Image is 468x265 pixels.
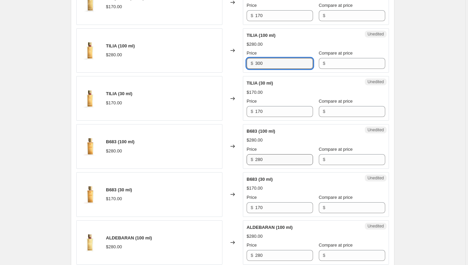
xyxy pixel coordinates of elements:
[106,187,132,192] span: B683 (30 ml)
[319,50,353,56] span: Compare at price
[247,147,257,152] span: Price
[368,175,384,181] span: Unedited
[80,232,100,253] img: 2401-BARROIS_ALDEBARAN_100ml-1_c66c87df-dde1-45d2-b763-cf92c458d56d_80x.jpg
[323,157,325,162] span: $
[80,184,100,205] img: 2203_Marc-AntoineBarrois.B683_100ml_O_0702336e-d1c4-414a-bb3e-6c71b6823e0a_80x.jpg
[247,233,263,240] div: $280.00
[247,242,257,248] span: Price
[80,136,100,157] img: 2203_Marc-AntoineBarrois.B683_100ml_O_0702336e-d1c4-414a-bb3e-6c71b6823e0a_80x.jpg
[247,195,257,200] span: Price
[247,177,273,182] span: B683 (30 ml)
[106,139,135,144] span: B683 (100 ml)
[106,235,152,240] span: ALDEBARAN (100 ml)
[368,223,384,229] span: Unedited
[106,43,135,48] span: TILIA (100 ml)
[247,33,276,38] span: TILIA (100 ml)
[251,205,253,210] span: $
[368,79,384,85] span: Unedited
[247,41,263,48] div: $280.00
[247,185,263,192] div: $170.00
[251,13,253,18] span: $
[106,148,122,154] div: $280.00
[251,157,253,162] span: $
[323,205,325,210] span: $
[106,3,122,10] div: $170.00
[251,109,253,114] span: $
[247,50,257,56] span: Price
[323,109,325,114] span: $
[106,195,122,202] div: $170.00
[368,127,384,133] span: Unedited
[319,3,353,8] span: Compare at price
[247,89,263,96] div: $170.00
[106,51,122,58] div: $280.00
[247,129,275,134] span: B683 (100 ml)
[368,31,384,37] span: Unedited
[251,61,253,66] span: $
[323,13,325,18] span: $
[247,137,263,144] div: $280.00
[247,225,293,230] span: ALDEBARAN (100 ml)
[106,244,122,250] div: $280.00
[106,100,122,106] div: $170.00
[247,3,257,8] span: Price
[319,195,353,200] span: Compare at price
[247,99,257,104] span: Price
[319,99,353,104] span: Compare at price
[323,253,325,258] span: $
[80,40,100,61] img: 24-01-BARROIS_TILIA_100ml-1_463d9df0-eec0-4687-94f2-4ffb65522629_80x.jpg
[323,61,325,66] span: $
[319,242,353,248] span: Compare at price
[106,91,132,96] span: TILIA (30 ml)
[251,253,253,258] span: $
[247,80,273,86] span: TILIA (30 ml)
[80,88,100,109] img: 24-01-BARROIS_TILIA_100ml-1_463d9df0-eec0-4687-94f2-4ffb65522629_80x.jpg
[319,147,353,152] span: Compare at price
